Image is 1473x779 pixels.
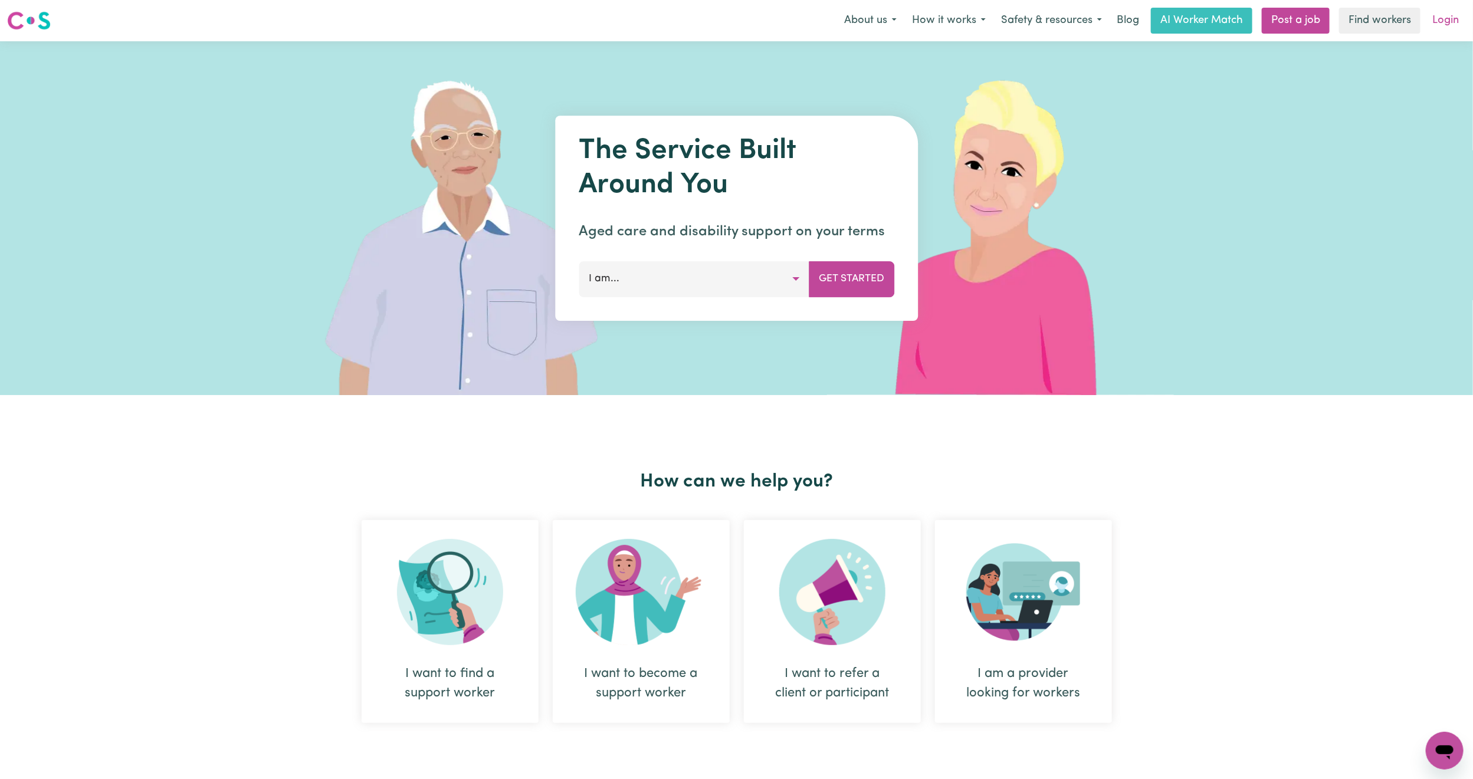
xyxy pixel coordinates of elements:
[576,539,707,645] img: Become Worker
[397,539,503,645] img: Search
[362,520,539,723] div: I want to find a support worker
[1262,8,1330,34] a: Post a job
[963,664,1084,703] div: I am a provider looking for workers
[579,261,809,297] button: I am...
[579,134,894,202] h1: The Service Built Around You
[390,664,510,703] div: I want to find a support worker
[553,520,730,723] div: I want to become a support worker
[779,539,885,645] img: Refer
[579,221,894,242] p: Aged care and disability support on your terms
[1110,8,1146,34] a: Blog
[809,261,894,297] button: Get Started
[1151,8,1252,34] a: AI Worker Match
[7,7,51,34] a: Careseekers logo
[966,539,1081,645] img: Provider
[772,664,893,703] div: I want to refer a client or participant
[744,520,921,723] div: I want to refer a client or participant
[581,664,701,703] div: I want to become a support worker
[993,8,1110,33] button: Safety & resources
[836,8,904,33] button: About us
[904,8,993,33] button: How it works
[935,520,1112,723] div: I am a provider looking for workers
[1425,8,1466,34] a: Login
[1426,732,1464,770] iframe: Button to launch messaging window, conversation in progress
[1339,8,1420,34] a: Find workers
[355,471,1119,493] h2: How can we help you?
[7,10,51,31] img: Careseekers logo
